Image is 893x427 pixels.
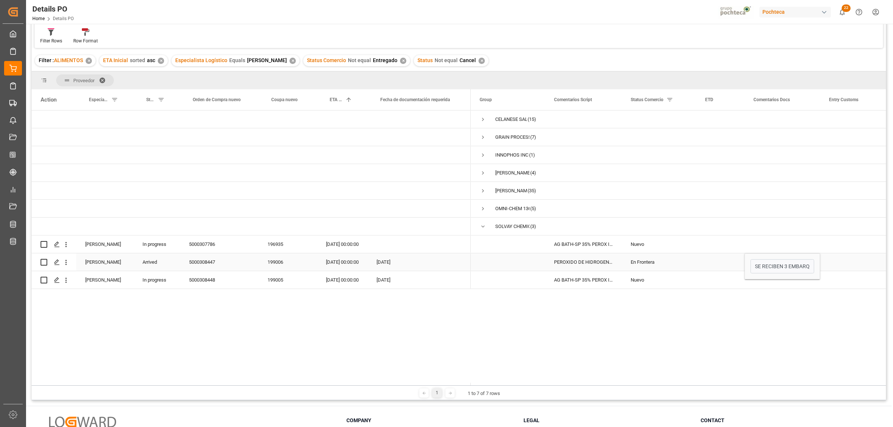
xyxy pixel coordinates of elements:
span: [PERSON_NAME] [247,57,287,63]
div: [PERSON_NAME] [76,253,134,271]
span: Equals [229,57,245,63]
div: En Frontera [631,254,687,271]
div: Filter Rows [40,38,62,44]
div: Press SPACE to select this row. [32,182,471,200]
div: [PERSON_NAME] CO. [495,164,529,182]
div: Press SPACE to select this row. [32,218,471,235]
div: SOLVAY CHEMICALS INC [495,218,529,235]
div: 199006 [259,253,317,271]
span: Not equal [348,57,371,63]
span: (4) [530,164,536,182]
span: Coupa nuevo [271,97,298,102]
span: Filter : [39,57,54,63]
img: pochtecaImg.jpg_1689854062.jpg [718,6,755,19]
span: ETA Inicial [330,97,342,102]
div: [PERSON_NAME] [76,235,134,253]
span: (3) [530,218,536,235]
div: [DATE] [368,253,471,271]
div: Action [41,96,57,103]
button: Help Center [851,4,867,20]
span: Proveedor [73,78,95,83]
div: ✕ [86,58,92,64]
span: Comentarios Docs [753,97,790,102]
div: AG BATH-SP 35% PEROX INTEROX TOT1315.44K [545,271,622,289]
div: ✕ [289,58,296,64]
h3: Company [346,417,514,424]
div: 196935 [259,235,317,253]
button: show 22 new notifications [834,4,851,20]
span: (7) [530,129,536,146]
div: [PERSON_NAME] [76,271,134,289]
span: (5) [530,200,536,217]
div: OMNI-CHEM 136 LLC [495,200,529,217]
div: AG BATH-SP 35% PEROX INTEROX TOT1315.44K [545,235,622,253]
div: [DATE] 00:00:00 [317,235,368,253]
div: ✕ [158,58,164,64]
div: [DATE] 00:00:00 [317,253,368,271]
span: Entregado [373,57,397,63]
a: Home [32,16,45,21]
span: Status [417,57,433,63]
span: (15) [528,111,536,128]
div: PEROXIDO DE HIDROGENO ALIM 35% C-1315.41 [545,253,622,271]
div: In progress [134,271,180,289]
span: Especialista Logístico [175,57,227,63]
div: Press SPACE to select this row. [32,110,471,128]
span: Comentarios Script [554,97,592,102]
span: Fecha de documentación requerida [380,97,450,102]
div: Arrived [134,253,180,271]
h3: Legal [524,417,691,424]
div: Press SPACE to select this row. [32,253,471,271]
div: [DATE] 00:00:00 [317,271,368,289]
div: ✕ [478,58,485,64]
div: 1 to 7 of 7 rows [468,390,500,397]
div: Press SPACE to select this row. [32,128,471,146]
div: INNOPHOS INC [495,147,528,164]
div: Press SPACE to select this row. [32,164,471,182]
span: Status [146,97,155,102]
span: 22 [842,4,851,12]
span: Especialista Logístico [89,97,108,102]
div: Press SPACE to select this row. [32,146,471,164]
div: Press SPACE to select this row. [32,235,471,253]
div: 5000308448 [180,271,259,289]
div: 5000308447 [180,253,259,271]
span: (1) [529,147,535,164]
div: [PERSON_NAME] [495,182,527,199]
div: Nuevo [631,272,687,289]
button: Pochteca [759,5,834,19]
span: sorted [130,57,145,63]
div: 5000307786 [180,235,259,253]
div: 1 [432,388,442,398]
span: ETD [705,97,713,102]
div: GRAIN PROCESSING CORPORATION [495,129,529,146]
div: [DATE] [368,271,471,289]
div: Press SPACE to select this row. [32,200,471,218]
h3: Contact [701,417,868,424]
div: Row Format [73,38,98,44]
div: 199005 [259,271,317,289]
span: Group [480,97,492,102]
div: ✕ [400,58,406,64]
span: Status Comercio [307,57,346,63]
div: CELANESE SALES US LTD [495,111,527,128]
span: Orden de Compra nuevo [193,97,241,102]
span: ALIMENTOS [54,57,83,63]
span: asc [147,57,155,63]
div: In progress [134,235,180,253]
span: Cancel [460,57,476,63]
span: Not equal [435,57,458,63]
span: ETA Inicial [103,57,128,63]
span: (35) [528,182,536,199]
div: Pochteca [759,7,831,17]
div: Press SPACE to select this row. [32,271,471,289]
div: Details PO [32,3,74,15]
span: Entry Customs [829,97,858,102]
div: Nuevo [631,236,687,253]
span: Status Comercio [631,97,663,102]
